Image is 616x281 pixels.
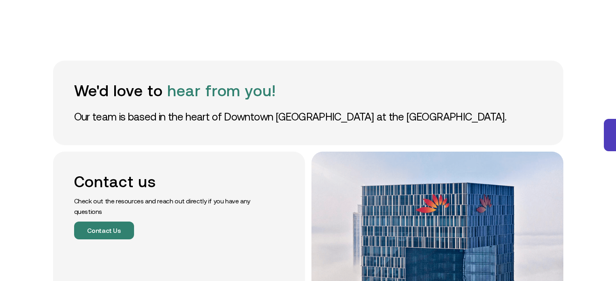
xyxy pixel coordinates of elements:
p: Check out the resources and reach out directly if you have any questions [74,196,256,217]
span: hear from you! [167,82,276,99]
p: Our team is based in the heart of Downtown [GEOGRAPHIC_DATA] at the [GEOGRAPHIC_DATA]. [74,110,542,124]
h2: Contact us [74,173,256,191]
h1: We'd love to [74,82,542,100]
button: Contact Us [74,222,134,239]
